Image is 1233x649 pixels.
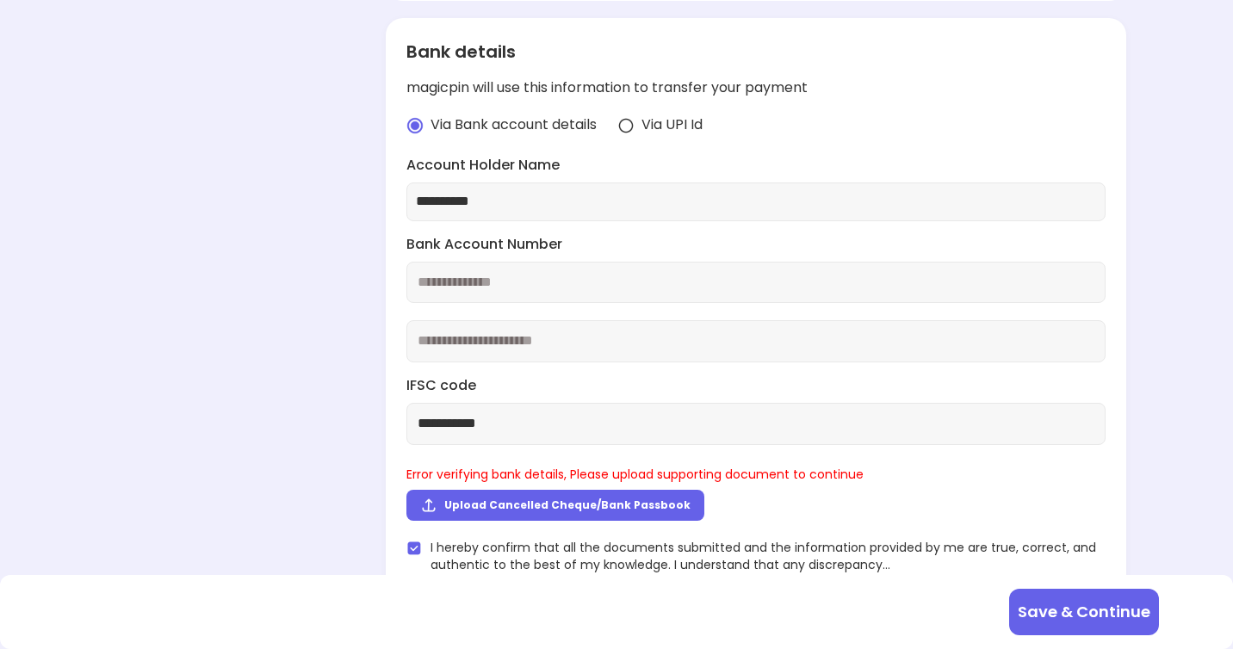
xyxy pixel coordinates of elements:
[444,498,691,512] span: Upload Cancelled Cheque/Bank Passbook
[406,156,1105,176] label: Account Holder Name
[406,78,1105,98] div: magicpin will use this information to transfer your payment
[406,466,1105,483] div: Error verifying bank details, Please upload supporting document to continue
[1009,589,1159,635] button: Save & Continue
[406,235,1105,255] label: Bank Account Number
[641,115,703,135] span: Via UPI Id
[617,117,635,134] img: radio
[406,376,1105,396] label: IFSC code
[406,541,422,556] img: checked
[406,39,1105,65] div: Bank details
[431,115,597,135] span: Via Bank account details
[431,539,1105,573] span: I hereby confirm that all the documents submitted and the information provided by me are true, co...
[420,497,437,514] img: upload
[406,117,424,134] img: radio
